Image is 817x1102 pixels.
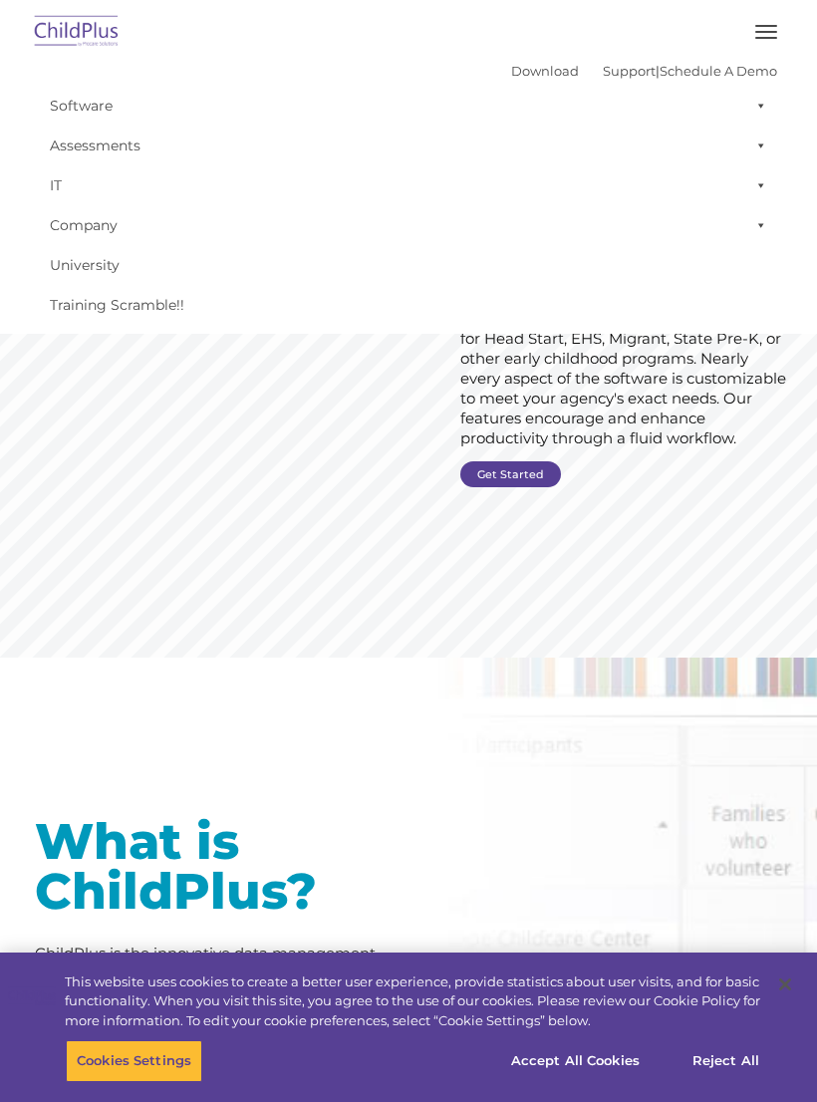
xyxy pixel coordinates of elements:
a: Training Scramble!! [40,285,777,325]
a: Assessments [40,126,777,165]
a: Company [40,205,777,245]
font: | [511,63,777,79]
a: Download [511,63,579,79]
div: This website uses cookies to create a better user experience, provide statistics about user visit... [65,972,760,1031]
button: Close [763,963,807,1006]
a: Get Started [460,461,561,487]
a: University [40,245,777,285]
button: Reject All [664,1040,788,1082]
button: Accept All Cookies [500,1040,651,1082]
button: Cookies Settings [66,1040,202,1082]
a: Schedule A Demo [660,63,777,79]
a: Support [603,63,656,79]
rs-layer: ChildPlus is an all-in-one software solution for Head Start, EHS, Migrant, State Pre-K, or other ... [460,309,787,448]
img: ChildPlus by Procare Solutions [30,9,124,56]
a: Software [40,86,777,126]
h1: What is ChildPlus? [35,817,394,917]
a: IT [40,165,777,205]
